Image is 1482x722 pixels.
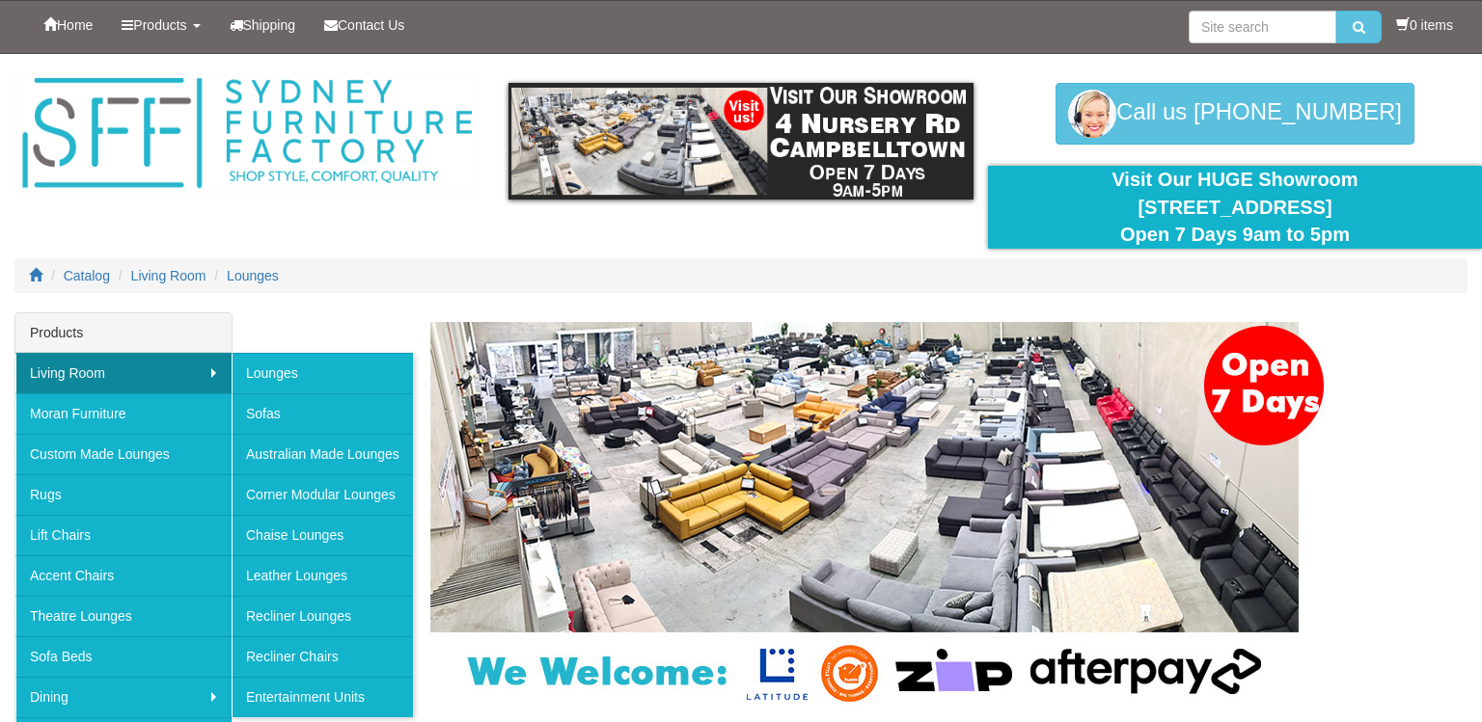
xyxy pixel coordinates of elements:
span: Home [57,17,93,33]
img: Sydney Furniture Factory [14,73,480,194]
a: Living Room [131,268,206,283]
a: Moran Furniture [15,393,232,434]
a: Home [29,1,107,49]
img: Lounges [382,322,1347,706]
div: Products [15,313,232,353]
a: Custom Made Lounges [15,434,232,474]
span: Contact Us [338,17,404,33]
a: Dining [15,677,232,717]
a: Lounges [227,268,279,283]
a: Shipping [215,1,311,49]
a: Australian Made Lounges [232,434,413,474]
span: Shipping [243,17,296,33]
a: Products [107,1,214,49]
a: Corner Modular Lounges [232,474,413,515]
a: Accent Chairs [15,555,232,596]
a: Living Room [15,353,232,393]
a: Theatre Lounges [15,596,232,636]
a: Sofa Beds [15,636,232,677]
img: showroom.gif [508,83,974,200]
a: Contact Us [310,1,419,49]
a: Chaise Lounges [232,515,413,555]
a: Recliner Chairs [232,636,413,677]
a: Lift Chairs [15,515,232,555]
a: Lounges [232,353,413,393]
a: Sofas [232,393,413,434]
a: Catalog [64,268,110,283]
a: Entertainment Units [232,677,413,717]
li: 0 items [1396,15,1453,35]
a: Leather Lounges [232,555,413,596]
a: Recliner Lounges [232,596,413,636]
span: Products [133,17,186,33]
a: Rugs [15,474,232,515]
div: Visit Our HUGE Showroom [STREET_ADDRESS] Open 7 Days 9am to 5pm [1002,166,1468,249]
input: Site search [1189,11,1336,43]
